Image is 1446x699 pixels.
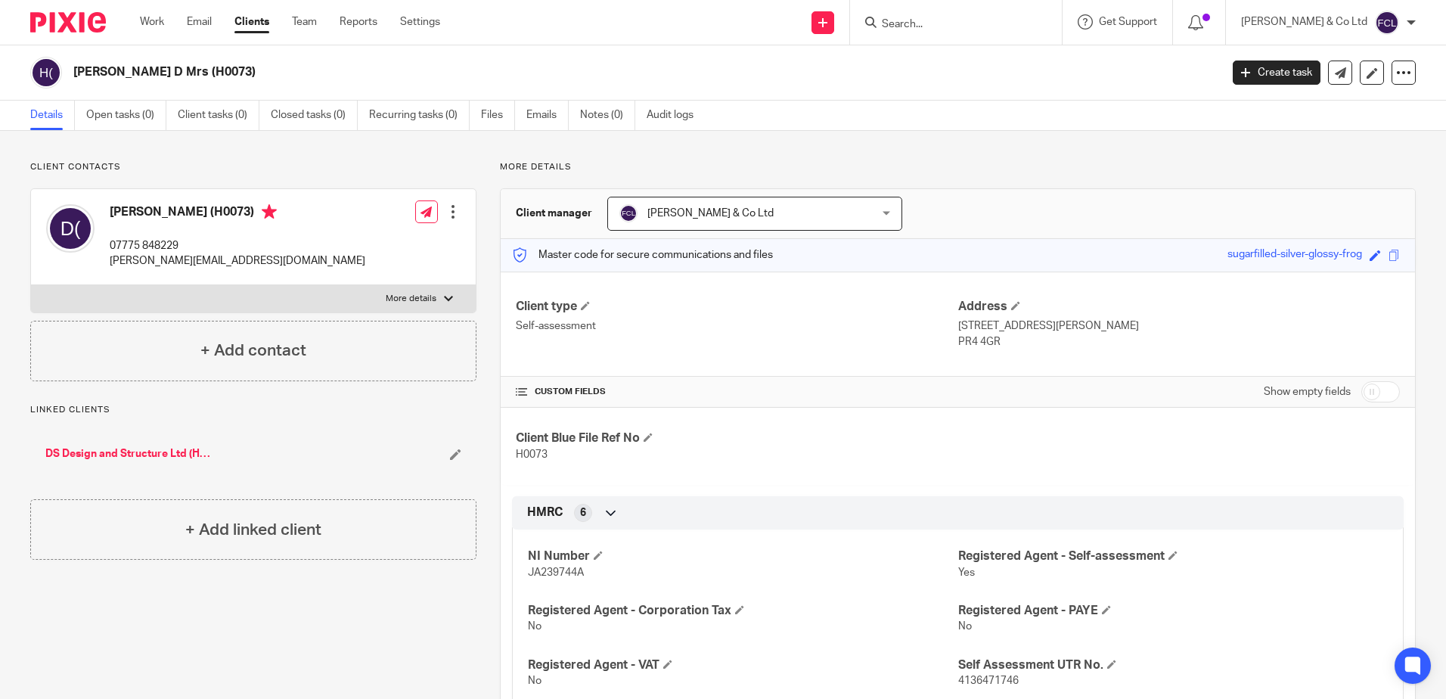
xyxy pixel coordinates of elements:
p: 07775 848229 [110,238,365,253]
a: Create task [1233,61,1320,85]
p: [STREET_ADDRESS][PERSON_NAME] [958,318,1400,334]
p: Client contacts [30,161,476,173]
img: svg%3E [30,57,62,89]
h4: Registered Agent - PAYE [958,603,1388,619]
a: Settings [400,14,440,30]
a: Open tasks (0) [86,101,166,130]
p: Linked clients [30,404,476,416]
span: 4136471746 [958,676,1019,686]
a: Clients [234,14,269,30]
p: [PERSON_NAME] & Co Ltd [1241,14,1367,30]
img: Pixie [30,12,106,33]
p: PR4 4GR [958,334,1400,349]
span: 6 [580,505,586,520]
a: Recurring tasks (0) [369,101,470,130]
h4: NI Number [528,548,957,564]
span: No [528,676,541,686]
i: Primary [262,204,277,219]
h4: Client type [516,299,957,315]
h4: Client Blue File Ref No [516,430,957,446]
img: svg%3E [1375,11,1399,35]
label: Show empty fields [1264,384,1351,399]
h4: + Add linked client [185,518,321,542]
span: JA239744A [528,567,584,578]
p: Self-assessment [516,318,957,334]
h4: Self Assessment UTR No. [958,657,1388,673]
span: Get Support [1099,17,1157,27]
h4: Registered Agent - Self-assessment [958,548,1388,564]
a: Emails [526,101,569,130]
h4: CUSTOM FIELDS [516,386,957,398]
span: No [958,621,972,632]
h4: Address [958,299,1400,315]
div: sugarfilled-silver-glossy-frog [1227,247,1362,264]
h4: Registered Agent - Corporation Tax [528,603,957,619]
a: Reports [340,14,377,30]
h4: [PERSON_NAME] (H0073) [110,204,365,223]
a: Work [140,14,164,30]
h3: Client manager [516,206,592,221]
a: Closed tasks (0) [271,101,358,130]
a: Audit logs [647,101,705,130]
a: Notes (0) [580,101,635,130]
p: More details [386,293,436,305]
p: [PERSON_NAME][EMAIL_ADDRESS][DOMAIN_NAME] [110,253,365,269]
p: More details [500,161,1416,173]
img: svg%3E [46,204,95,253]
span: H0073 [516,449,548,460]
a: Client tasks (0) [178,101,259,130]
h2: [PERSON_NAME] D Mrs (H0073) [73,64,982,80]
img: svg%3E [619,204,638,222]
p: Master code for secure communications and files [512,247,773,263]
h4: Registered Agent - VAT [528,657,957,673]
a: Email [187,14,212,30]
a: Files [481,101,515,130]
span: No [528,621,541,632]
h4: + Add contact [200,339,306,362]
input: Search [880,18,1016,32]
span: [PERSON_NAME] & Co Ltd [647,208,774,219]
a: Details [30,101,75,130]
span: Yes [958,567,975,578]
a: DS Design and Structure Ltd (H0073) [45,446,212,461]
a: Team [292,14,317,30]
span: HMRC [527,505,563,520]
